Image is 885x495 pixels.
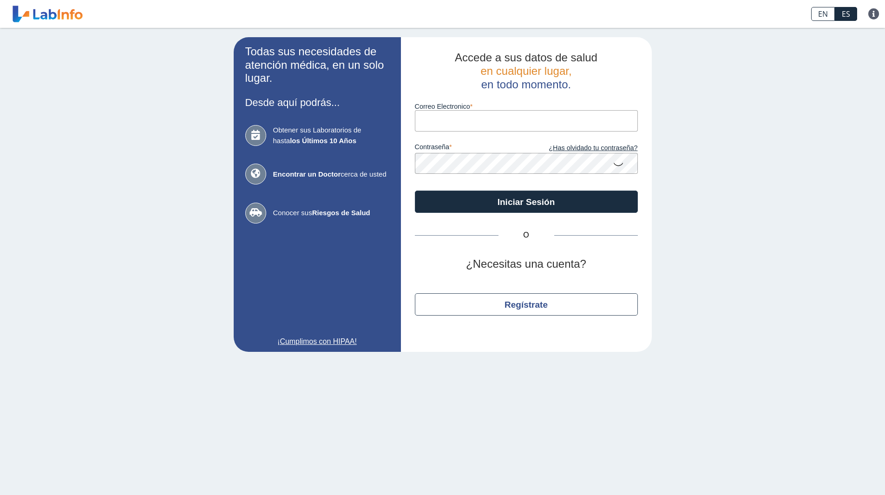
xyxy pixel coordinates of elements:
span: cerca de usted [273,169,389,180]
span: en cualquier lugar, [480,65,571,77]
label: contraseña [415,143,526,153]
button: Iniciar Sesión [415,191,638,213]
b: Riesgos de Salud [312,209,370,217]
label: Correo Electronico [415,103,638,110]
span: Conocer sus [273,208,389,218]
b: Encontrar un Doctor [273,170,341,178]
h2: Todas sus necesidades de atención médica, en un solo lugar. [245,45,389,85]
a: ¡Cumplimos con HIPAA! [245,336,389,347]
a: EN [811,7,835,21]
h3: Desde aquí podrás... [245,97,389,108]
button: Regístrate [415,293,638,316]
span: Accede a sus datos de salud [455,51,597,64]
span: en todo momento. [481,78,571,91]
span: O [498,230,554,241]
a: ES [835,7,857,21]
span: Obtener sus Laboratorios de hasta [273,125,389,146]
a: ¿Has olvidado tu contraseña? [526,143,638,153]
h2: ¿Necesitas una cuenta? [415,257,638,271]
b: los Últimos 10 Años [290,137,356,145]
